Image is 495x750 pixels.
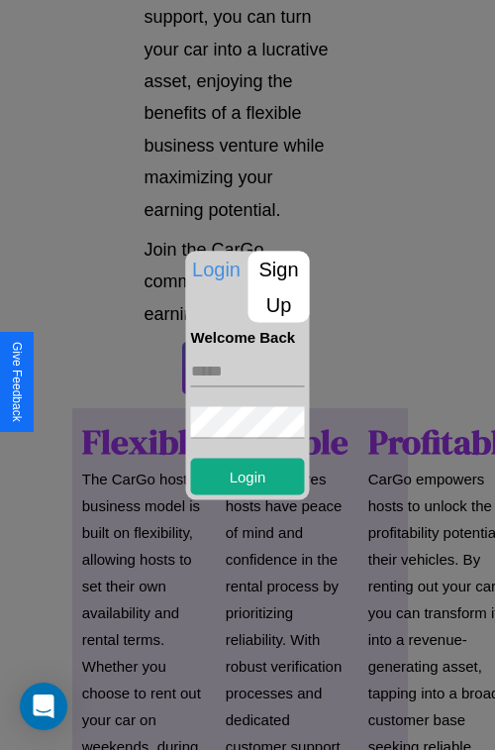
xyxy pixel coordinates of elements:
[248,251,310,322] p: Sign Up
[191,328,305,345] h4: Welcome Back
[191,458,305,494] button: Login
[186,251,247,286] p: Login
[20,683,67,730] div: Open Intercom Messenger
[10,342,24,422] div: Give Feedback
